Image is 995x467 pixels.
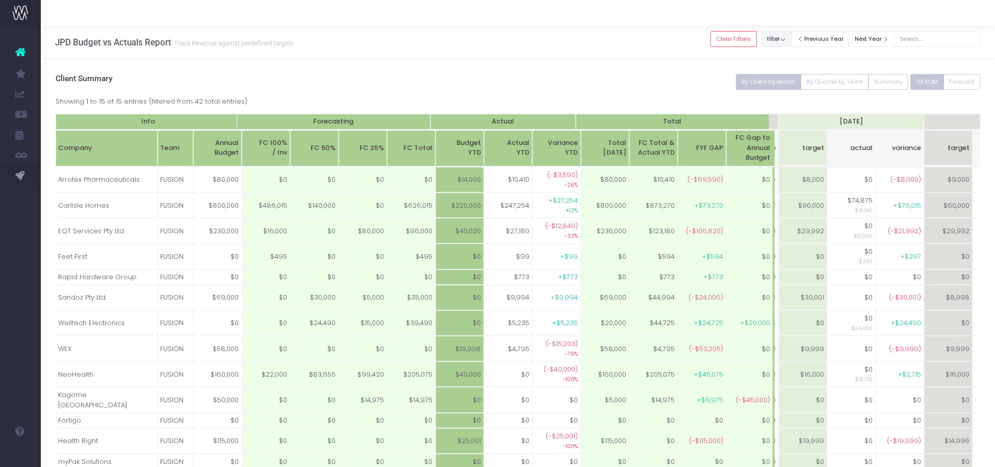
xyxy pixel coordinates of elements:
[581,243,629,269] td: $0
[242,218,290,243] td: $16,000
[158,269,193,285] td: FUSION
[726,336,775,361] td: $0
[629,167,678,192] td: $10,410
[876,387,924,412] td: $0
[56,428,158,454] td: Health Right
[158,413,193,429] td: FUSION
[242,428,290,454] td: $0
[629,130,678,166] th: FC Total & Actual YTD: activate to sort column ascending
[924,285,973,310] td: $8,998
[876,130,924,166] th: Oct 25 variancevariance: activate to sort column ascending
[339,310,387,336] td: $15,000
[158,285,193,310] td: FUSION
[876,413,924,429] td: $0
[387,243,436,269] td: $495
[532,413,581,429] td: $0
[703,272,723,282] span: +$773
[436,336,484,361] td: $19,998
[566,205,578,214] small: +12%
[581,218,629,243] td: $230,000
[290,361,339,387] td: $83,655
[890,318,921,328] span: +$24,490
[552,318,578,328] span: +$5,235
[827,285,876,310] td: $0
[339,428,387,454] td: $0
[889,344,921,354] span: (-$9,999)
[581,428,629,454] td: $115,000
[576,114,770,130] th: Total
[387,310,436,336] td: $39,490
[761,31,792,47] button: filter
[56,336,158,361] td: WEX
[924,269,973,285] td: $0
[726,192,775,218] td: $0
[827,269,876,285] td: $0
[290,167,339,192] td: $0
[827,387,876,412] td: $0
[339,130,387,166] th: FC 25%: activate to sort column ascending
[56,243,158,269] td: Feet First
[849,31,895,47] button: Next Year
[242,285,290,310] td: $0
[242,310,290,336] td: $0
[687,175,723,185] span: (-$69,590)
[193,192,242,218] td: $800,000
[581,269,629,285] td: $0
[193,361,242,387] td: $160,000
[726,218,775,243] td: $0
[629,387,678,412] td: $14,975
[436,243,484,269] td: $0
[827,167,876,192] td: $0
[56,94,981,107] div: Showing 1 to 15 of 15 entries (filtered from 42 total entries)
[158,310,193,336] td: FUSION
[893,201,921,211] span: +$76,015
[339,387,387,412] td: $14,975
[242,269,290,285] td: $0
[436,285,484,310] td: $0
[56,192,158,218] td: Carlisle Homes
[56,387,158,412] td: Kagome [GEOGRAPHIC_DATA]
[290,269,339,285] td: $0
[779,243,827,269] td: $0
[892,143,921,153] span: variance
[678,413,726,429] td: $0
[56,269,158,285] td: Rapid Hardware Group
[242,413,290,429] td: $0
[193,413,242,429] td: $0
[339,192,387,218] td: $0
[629,285,678,310] td: $44,994
[56,413,158,429] td: Fortigo
[387,285,436,310] td: $35,000
[290,387,339,412] td: $0
[193,167,242,192] td: $80,000
[242,336,290,361] td: $0
[158,428,193,454] td: FUSION
[550,292,578,303] span: +$9,994
[779,413,827,429] td: $0
[792,31,850,47] button: Previous Year
[629,218,678,243] td: $123,180
[779,167,827,192] td: $8,000
[827,413,876,429] td: $0
[924,428,973,454] td: $14,996
[290,243,339,269] td: $0
[563,441,578,450] small: -100%
[544,364,578,375] span: (-$40,000)
[910,74,944,90] button: Till EOM
[436,310,484,336] td: $0
[779,269,827,285] td: $0
[850,143,873,153] span: actual
[237,114,430,130] th: Forecasting
[948,143,970,153] span: target
[193,336,242,361] td: $58,000
[387,130,436,166] th: FC Total: activate to sort column ascending
[158,361,193,387] td: FUSION
[855,205,873,214] small: $91,140
[859,256,873,265] small: $297
[779,114,924,130] th: [DATE]
[387,336,436,361] td: $0
[290,413,339,429] td: $0
[242,130,290,166] th: FC 100%/ Inv: activate to sort column ascending
[560,252,578,262] span: +$99
[924,310,973,336] td: $0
